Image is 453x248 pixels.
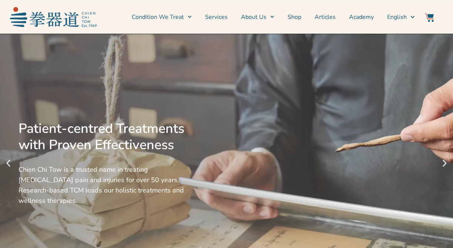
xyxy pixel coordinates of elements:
a: Condition We Treat [132,8,192,26]
a: Academy [349,8,374,26]
span: English [387,13,407,21]
a: About Us [241,8,274,26]
img: Website Icon-03 [425,13,434,22]
a: Switch to English [387,8,415,26]
a: Services [205,8,228,26]
nav: Menu [100,8,415,26]
div: Previous slide [4,159,13,168]
div: Patient-centred Treatments with Proven Effectiveness [19,121,189,153]
div: Chien Chi Tow is a trusted name in treating [MEDICAL_DATA] pain and injuries for over 50 years. R... [19,164,189,206]
a: Articles [315,8,336,26]
div: Next slide [440,159,449,168]
a: Shop [288,8,301,26]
